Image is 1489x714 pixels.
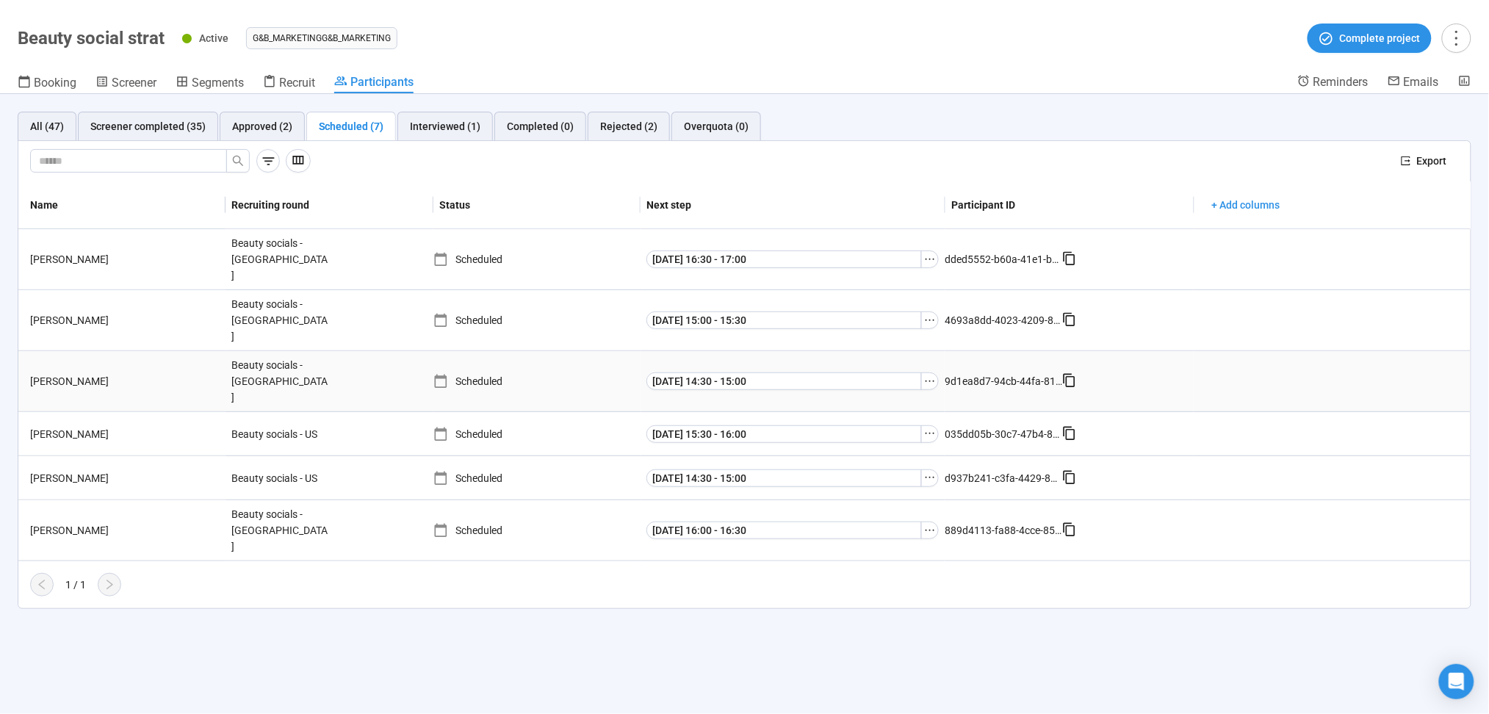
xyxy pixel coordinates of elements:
div: Beauty socials - US [226,464,336,492]
a: Recruit [263,74,315,93]
button: left [30,573,54,596]
div: [PERSON_NAME] [24,470,226,486]
span: export [1401,156,1411,166]
div: All (47) [30,118,64,134]
button: [DATE] 15:00 - 15:30 [646,311,922,329]
a: Emails [1388,74,1439,92]
span: ellipsis [924,472,936,483]
div: Completed (0) [507,118,574,134]
span: Booking [34,76,76,90]
div: 1 / 1 [65,577,86,593]
span: ellipsis [924,524,936,536]
span: Participants [350,75,414,89]
div: Beauty socials - [GEOGRAPHIC_DATA] [226,229,336,289]
th: Next step [641,181,945,229]
th: Name [18,181,226,229]
div: Overquota (0) [684,118,749,134]
div: Scheduled [433,373,641,389]
span: Export [1417,153,1447,169]
div: [PERSON_NAME] [24,373,226,389]
button: [DATE] 14:30 - 15:00 [646,469,922,487]
button: [DATE] 16:30 - 17:00 [646,250,922,268]
div: dded5552-b60a-41e1-b78c-b3266d547b6b [945,251,1062,267]
span: ellipsis [924,253,936,265]
button: ellipsis [921,469,939,487]
button: ellipsis [921,522,939,539]
span: [DATE] 14:30 - 15:00 [652,373,746,389]
div: 9d1ea8d7-94cb-44fa-81a7-c036f685091b [945,373,1062,389]
span: G&B_MARKETINGG&B_MARKETING [253,31,391,46]
button: more [1442,24,1471,53]
span: ellipsis [924,428,936,439]
th: Status [433,181,641,229]
span: [DATE] 16:30 - 17:00 [652,251,746,267]
span: [DATE] 15:30 - 16:00 [652,426,746,442]
div: [PERSON_NAME] [24,522,226,538]
button: [DATE] 14:30 - 15:00 [646,372,922,390]
a: Reminders [1297,74,1369,92]
div: Screener completed (35) [90,118,206,134]
button: search [226,149,250,173]
span: [DATE] 15:00 - 15:30 [652,312,746,328]
button: Complete project [1308,24,1432,53]
button: ellipsis [921,250,939,268]
div: Beauty socials - [GEOGRAPHIC_DATA] [226,500,336,560]
div: Open Intercom Messenger [1439,664,1474,699]
div: [PERSON_NAME] [24,312,226,328]
span: search [232,155,244,167]
span: Reminders [1313,75,1369,89]
span: ellipsis [924,375,936,387]
div: Scheduled [433,426,641,442]
div: Beauty socials - [GEOGRAPHIC_DATA] [226,351,336,411]
span: left [36,579,48,591]
div: Scheduled [433,522,641,538]
span: Emails [1404,75,1439,89]
div: Scheduled [433,312,641,328]
div: [PERSON_NAME] [24,251,226,267]
a: Screener [95,74,156,93]
button: [DATE] 16:00 - 16:30 [646,522,922,539]
button: [DATE] 15:30 - 16:00 [646,425,922,443]
button: ellipsis [921,425,939,443]
th: Participant ID [945,181,1194,229]
button: + Add columns [1200,193,1292,217]
div: Scheduled [433,470,641,486]
div: 889d4113-fa88-4cce-85a2-5cb2ade1ea3b [945,522,1062,538]
th: Recruiting round [226,181,433,229]
div: Scheduled [433,251,641,267]
a: Participants [334,74,414,93]
div: Approved (2) [232,118,292,134]
a: Booking [18,74,76,93]
span: ellipsis [924,314,936,326]
div: 035dd05b-30c7-47b4-813a-0456f1553dc5 [945,426,1062,442]
h1: Beauty social strat [18,28,165,48]
span: Complete project [1340,30,1421,46]
div: Scheduled (7) [319,118,383,134]
div: Interviewed (1) [410,118,480,134]
span: Active [199,32,228,44]
div: d937b241-c3fa-4429-8296-c5568ab34513 [945,470,1062,486]
div: Beauty socials - US [226,420,336,448]
span: right [104,579,115,591]
div: Beauty socials - [GEOGRAPHIC_DATA] [226,290,336,350]
span: [DATE] 14:30 - 15:00 [652,470,746,486]
div: [PERSON_NAME] [24,426,226,442]
button: exportExport [1389,149,1459,173]
span: + Add columns [1212,197,1280,213]
span: [DATE] 16:00 - 16:30 [652,522,746,538]
span: Segments [192,76,244,90]
div: Rejected (2) [600,118,657,134]
span: more [1446,28,1466,48]
button: ellipsis [921,372,939,390]
a: Segments [176,74,244,93]
span: Screener [112,76,156,90]
span: Recruit [279,76,315,90]
button: right [98,573,121,596]
div: 4693a8dd-4023-4209-886b-786787ae2c67 [945,312,1062,328]
button: ellipsis [921,311,939,329]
